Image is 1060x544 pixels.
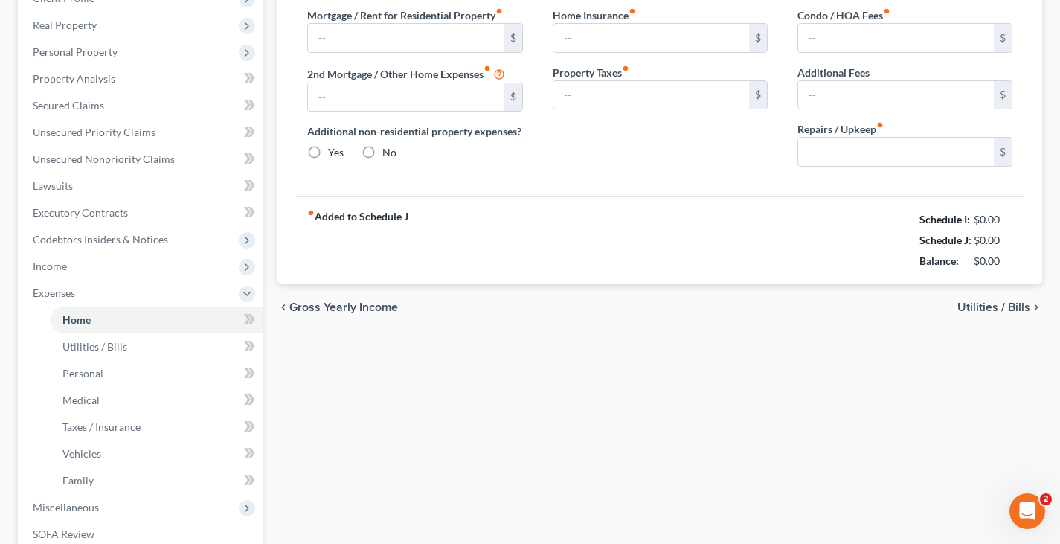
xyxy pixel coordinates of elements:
a: Vehicles [51,441,263,467]
input: -- [553,81,749,109]
div: $ [504,83,522,112]
a: Medical [51,387,263,414]
a: Executory Contracts [21,199,263,226]
label: 2nd Mortgage / Other Home Expenses [307,65,505,83]
span: Unsecured Priority Claims [33,126,155,138]
input: -- [553,24,749,52]
strong: Schedule I: [919,213,970,225]
a: Unsecured Nonpriority Claims [21,146,263,173]
strong: Added to Schedule J [307,209,408,272]
span: Medical [62,394,100,406]
a: Unsecured Priority Claims [21,119,263,146]
i: fiber_manual_record [307,209,315,217]
span: Utilities / Bills [62,340,127,353]
span: Family [62,474,94,487]
div: $0.00 [974,212,1013,227]
input: -- [798,24,994,52]
span: Income [33,260,67,272]
label: Repairs / Upkeep [797,121,884,137]
a: Utilities / Bills [51,333,263,360]
label: Yes [328,145,344,160]
a: Lawsuits [21,173,263,199]
span: 2 [1040,493,1052,505]
i: chevron_right [1030,301,1042,313]
a: Taxes / Insurance [51,414,263,441]
a: Home [51,307,263,333]
span: Taxes / Insurance [62,420,141,433]
label: No [382,145,396,160]
label: Condo / HOA Fees [797,7,890,23]
i: fiber_manual_record [495,7,503,15]
input: -- [308,24,504,52]
span: Utilities / Bills [957,301,1030,313]
span: Executory Contracts [33,206,128,219]
a: Property Analysis [21,65,263,92]
label: Mortgage / Rent for Residential Property [307,7,503,23]
div: $ [504,24,522,52]
input: -- [308,83,504,112]
input: -- [798,81,994,109]
div: $0.00 [974,254,1013,269]
span: Lawsuits [33,179,73,192]
a: Family [51,467,263,494]
label: Property Taxes [553,65,629,80]
div: $ [994,138,1012,166]
div: $ [994,81,1012,109]
span: Property Analysis [33,72,115,85]
label: Home Insurance [553,7,636,23]
div: $ [749,81,767,109]
a: Secured Claims [21,92,263,119]
div: $ [749,24,767,52]
label: Additional non-residential property expenses? [307,124,522,139]
span: Secured Claims [33,99,104,112]
span: Home [62,313,91,326]
i: fiber_manual_record [876,121,884,129]
span: Expenses [33,287,75,299]
i: fiber_manual_record [622,65,629,72]
span: Personal [62,367,103,380]
span: Miscellaneous [33,501,99,513]
div: $ [994,24,1012,52]
label: Additional Fees [797,65,870,80]
i: fiber_manual_record [629,7,636,15]
span: Codebtors Insiders & Notices [33,233,168,246]
i: fiber_manual_record [883,7,890,15]
span: Vehicles [62,447,101,460]
a: Personal [51,360,263,387]
input: -- [798,138,994,166]
strong: Balance: [919,255,959,267]
i: fiber_manual_record [484,65,491,72]
span: Personal Property [33,45,118,58]
span: Gross Yearly Income [289,301,398,313]
i: chevron_left [277,301,289,313]
span: Real Property [33,19,97,31]
span: SOFA Review [33,528,94,540]
button: Utilities / Bills chevron_right [957,301,1042,313]
div: $0.00 [974,233,1013,248]
strong: Schedule J: [919,234,971,246]
span: Unsecured Nonpriority Claims [33,153,175,165]
button: chevron_left Gross Yearly Income [277,301,398,313]
iframe: Intercom live chat [1009,493,1045,529]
